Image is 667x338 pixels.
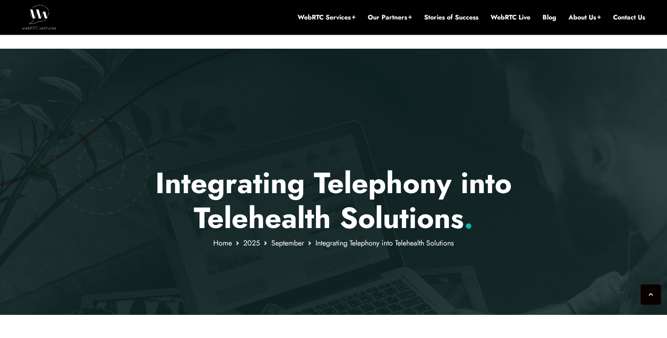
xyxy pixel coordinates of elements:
[315,238,454,248] span: Integrating Telephony into Telehealth Solutions
[491,13,530,22] a: WebRTC Live
[271,238,304,248] a: September
[368,13,412,22] a: Our Partners
[424,13,478,22] a: Stories of Success
[464,197,473,239] span: .
[96,166,571,236] p: Integrating Telephony into Telehealth Solutions
[298,13,356,22] a: WebRTC Services
[243,238,260,248] a: 2025
[543,13,556,22] a: Blog
[213,238,232,248] a: Home
[613,13,645,22] a: Contact Us
[22,5,56,29] img: WebRTC.ventures
[568,13,601,22] a: About Us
